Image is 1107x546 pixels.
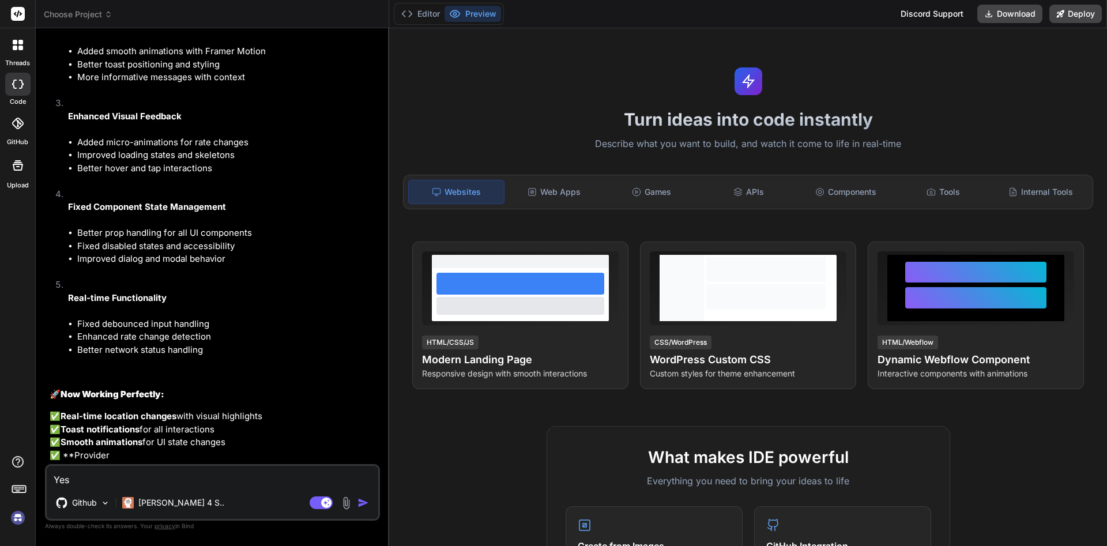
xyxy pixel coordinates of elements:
[61,436,142,447] strong: Smooth animations
[77,330,378,344] li: Enhanced rate change detection
[5,58,30,68] label: threads
[77,136,378,149] li: Added micro-animations for rate changes
[155,522,175,529] span: privacy
[68,292,167,303] strong: Real-time Functionality
[77,58,378,71] li: Better toast positioning and styling
[799,180,894,204] div: Components
[68,111,182,122] strong: Enhanced Visual Feedback
[357,497,369,509] img: icon
[50,388,378,401] h2: 🚀
[61,411,176,421] strong: Real-time location changes
[45,521,380,532] p: Always double-check its answers. Your in Bind
[340,496,353,510] img: attachment
[422,336,479,349] div: HTML/CSS/JS
[977,5,1042,23] button: Download
[7,137,28,147] label: GitHub
[650,336,711,349] div: CSS/WordPress
[993,180,1088,204] div: Internal Tools
[422,368,619,379] p: Responsive design with smooth interactions
[122,497,134,509] img: Claude 4 Sonnet
[77,240,378,253] li: Fixed disabled states and accessibility
[77,162,378,175] li: Better hover and tap interactions
[422,352,619,368] h4: Modern Landing Page
[138,497,224,509] p: [PERSON_NAME] 4 S..
[77,45,378,58] li: Added smooth animations with Framer Motion
[896,180,991,204] div: Tools
[44,9,112,20] span: Choose Project
[10,97,26,107] label: code
[397,6,445,22] button: Editor
[507,180,602,204] div: Web Apps
[894,5,970,23] div: Discord Support
[100,498,110,508] img: Pick Models
[650,368,846,379] p: Custom styles for theme enhancement
[396,109,1100,130] h1: Turn ideas into code instantly
[77,71,378,84] li: More informative messages with context
[878,336,938,349] div: HTML/Webflow
[77,227,378,240] li: Better prop handling for all UI components
[61,424,140,435] strong: Toast notifications
[8,508,28,528] img: signin
[566,445,931,469] h2: What makes IDE powerful
[61,389,164,400] strong: Now Working Perfectly:
[77,318,378,331] li: Fixed debounced input handling
[650,352,846,368] h4: WordPress Custom CSS
[604,180,699,204] div: Games
[47,466,378,487] textarea: Yes
[566,474,931,488] p: Everything you need to bring your ideas to life
[396,137,1100,152] p: Describe what you want to build, and watch it come to life in real-time
[77,253,378,266] li: Improved dialog and modal behavior
[701,180,796,204] div: APIs
[878,368,1074,379] p: Interactive components with animations
[408,180,504,204] div: Websites
[1049,5,1102,23] button: Deploy
[445,6,501,22] button: Preview
[77,149,378,162] li: Improved loading states and skeletons
[77,344,378,357] li: Better network status handling
[72,497,97,509] p: Github
[50,410,378,462] p: ✅ with visual highlights ✅ for all interactions ✅ for UI state changes ✅ **Provider
[878,352,1074,368] h4: Dynamic Webflow Component
[68,201,226,212] strong: Fixed Component State Management
[7,180,29,190] label: Upload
